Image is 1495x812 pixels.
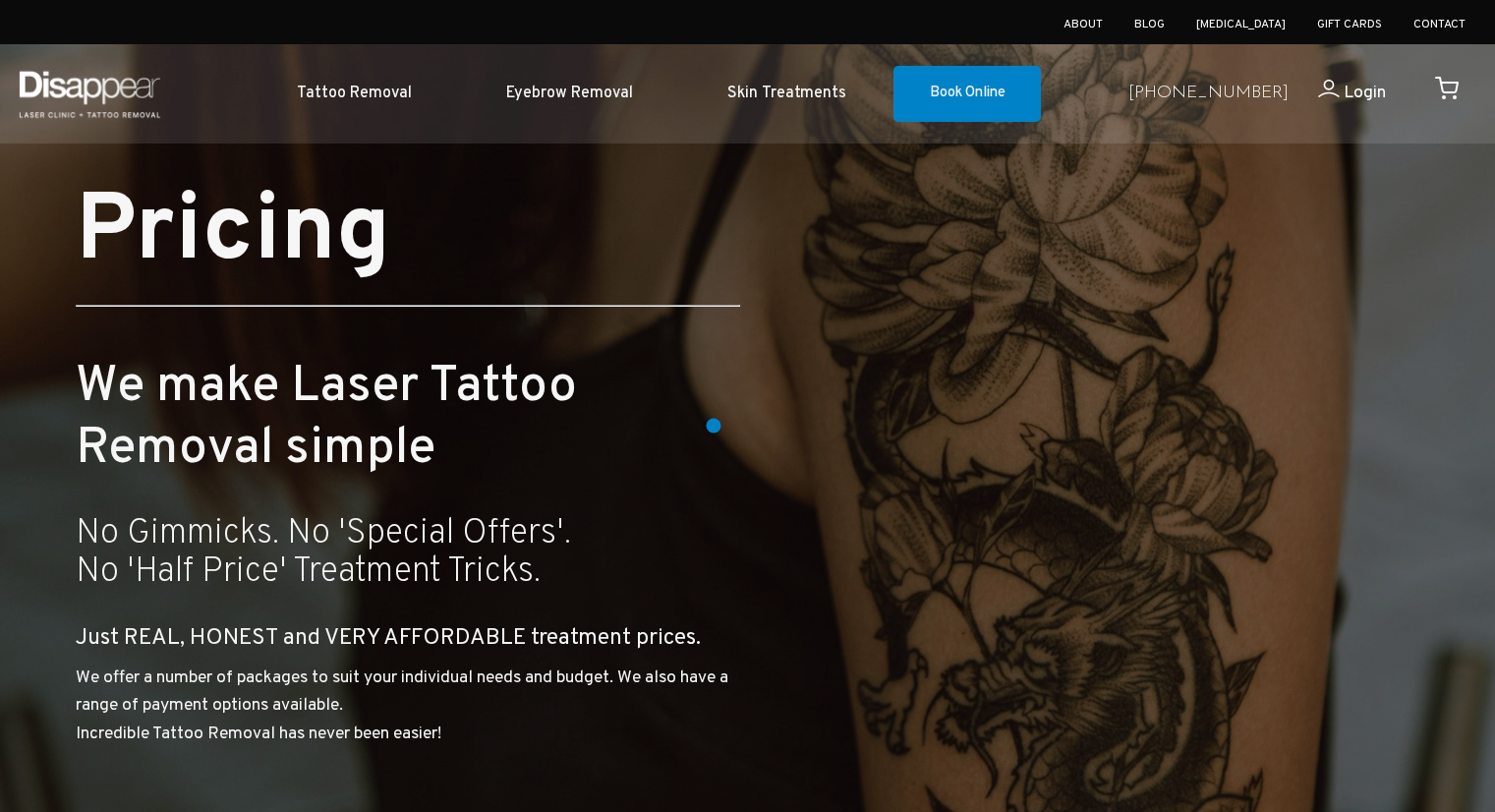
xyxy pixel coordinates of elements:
h1: Pricing [76,189,740,280]
small: We make Laser Tattoo Removal simple [76,356,577,481]
a: Book Online [893,66,1041,123]
a: Eyebrow Removal [459,64,680,124]
img: Disappear - Laser Clinic and Tattoo Removal Services in Sydney, Australia [15,59,164,129]
a: Blog [1134,17,1165,32]
h3: No Gimmicks. No 'Special Offers'. No 'Half Price' Treatment Tricks. [76,515,740,591]
a: Tattoo Removal [250,64,459,124]
p: We offer a number of packages to suit your individual needs and budget. We also have a range of p... [76,665,740,749]
a: Skin Treatments [680,64,893,124]
span: Login [1344,82,1386,104]
a: [MEDICAL_DATA] [1196,17,1286,32]
a: [PHONE_NUMBER] [1128,80,1289,108]
a: Contact [1413,17,1466,32]
a: Gift Cards [1317,17,1382,32]
a: Login [1289,80,1386,108]
a: About [1064,17,1103,32]
big: Just REAL, HONEST and VERY AFFORDABLE treatment prices. [76,624,701,653]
